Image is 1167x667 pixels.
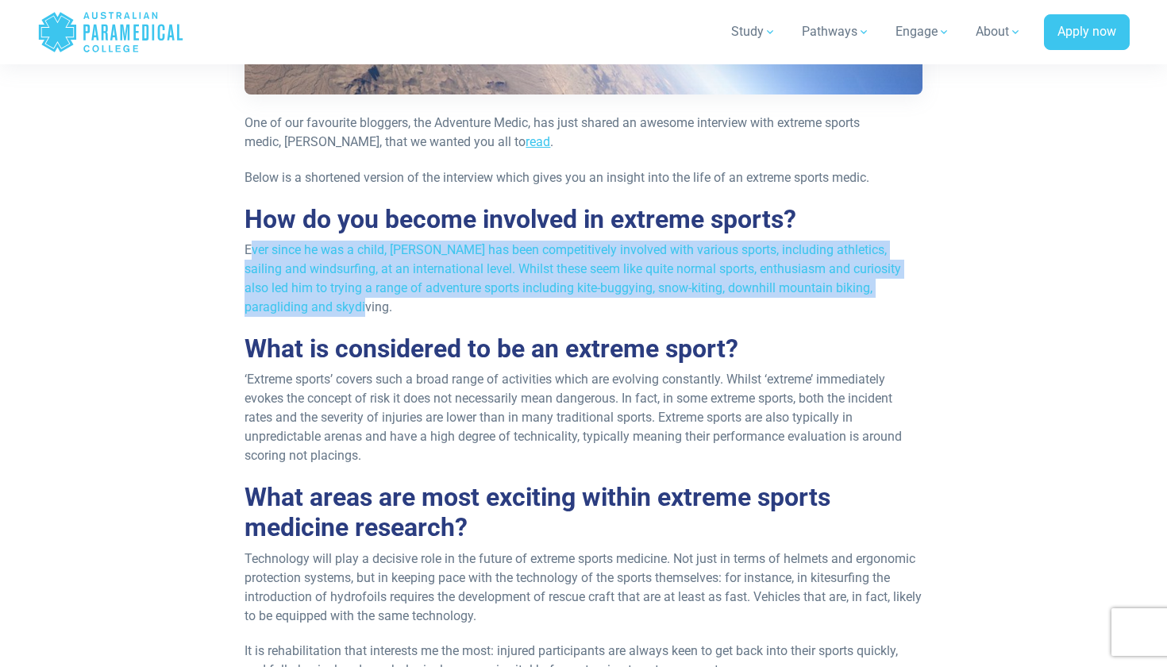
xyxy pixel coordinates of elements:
h2: How do you become involved in extreme sports? [245,204,922,234]
a: Study [722,10,786,54]
a: Pathways [792,10,880,54]
h2: What is considered to be an extreme sport? [245,333,922,364]
a: Australian Paramedical College [37,6,184,58]
a: Engage [886,10,960,54]
p: ‘Extreme sports’ covers such a broad range of activities which are evolving constantly. Whilst ‘e... [245,370,922,465]
p: Technology will play a decisive role in the future of extreme sports medicine. Not just in terms ... [245,549,922,626]
a: Apply now [1044,14,1130,51]
a: read [526,134,550,149]
p: Ever since he was a child, [PERSON_NAME] has been competitively involved with various sports, inc... [245,241,922,317]
a: About [966,10,1031,54]
h2: What areas are most exciting within extreme sports medicine research? [245,482,922,543]
p: Below is a shortened version of the interview which gives you an insight into the life of an extr... [245,168,922,187]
